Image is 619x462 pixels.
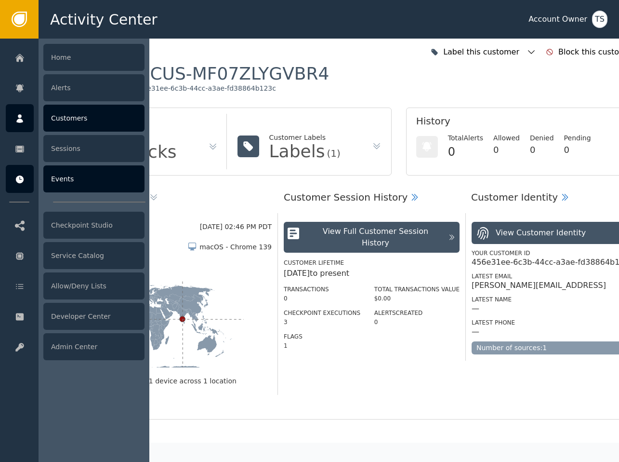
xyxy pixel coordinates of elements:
div: 0 [564,143,591,156]
div: Service Catalog [43,242,145,269]
div: Allowed [493,133,520,143]
div: Events [43,165,145,192]
button: View Full Customer Session History [284,222,460,253]
a: Customers [6,104,145,132]
div: Alerts [43,74,145,101]
div: Home [43,44,145,71]
label: Checkpoint Executions [284,310,360,316]
span: Activity Center [50,9,158,30]
div: Label this customer [443,46,522,58]
label: Transactions [284,286,329,293]
a: Alerts [6,74,145,102]
div: 456e31ee-6c3b-44cc-a3ae-fd38864b123c [134,84,276,93]
div: 0 [493,143,520,156]
div: Customer Identity [471,190,558,204]
div: 0 [374,318,460,326]
div: Customer Labels [269,133,341,143]
div: Customers [43,105,145,132]
div: Allow/Deny Lists [43,272,145,299]
a: Admin Center [6,333,145,361]
a: Service Catalog [6,242,145,270]
a: Events [6,165,145,193]
label: Alerts Created [374,310,423,316]
a: Checkpoint Studio [6,211,145,239]
a: Developer Center [6,302,145,330]
div: 0 [284,294,360,303]
div: — [472,304,479,313]
a: Home [6,43,145,71]
div: Checkpoint Studio [43,212,145,239]
div: [DATE] 02:46 PM PDT [200,222,272,232]
div: Developer Center [43,303,145,330]
div: Account Owner [528,14,587,25]
label: Total Transactions Value [374,286,460,293]
div: Sessions [43,135,145,162]
div: Admin Center [43,333,145,360]
div: Pending [564,133,591,143]
div: Total Alerts [448,133,483,143]
a: Allow/Deny Lists [6,272,145,300]
div: Labels [269,143,325,160]
div: 3 [284,318,360,326]
div: — [472,327,479,337]
div: Customer : [50,63,329,84]
div: CUS-MF07ZLYGVBR4 [150,63,329,84]
button: Label this customer [428,41,539,63]
div: View Full Customer Session History [308,226,443,249]
div: [DATE] to present [284,268,460,279]
div: $0.00 [374,294,460,303]
div: Denied [530,133,554,143]
div: macOS - Chrome 139 [199,242,272,252]
label: Flags [284,333,303,340]
div: Customer Session History [284,190,408,204]
div: 1 [284,341,360,350]
div: View Customer Identity [496,227,586,239]
div: Showing recent activity for 1 device across 1 location [56,376,272,386]
div: (1) [327,149,340,158]
label: Customer Lifetime [284,259,344,266]
div: 0 [530,143,554,156]
button: TS [592,11,607,28]
a: Sessions [6,135,145,163]
div: [PERSON_NAME][EMAIL_ADDRESS] [472,281,606,290]
div: 0 [448,143,483,161]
